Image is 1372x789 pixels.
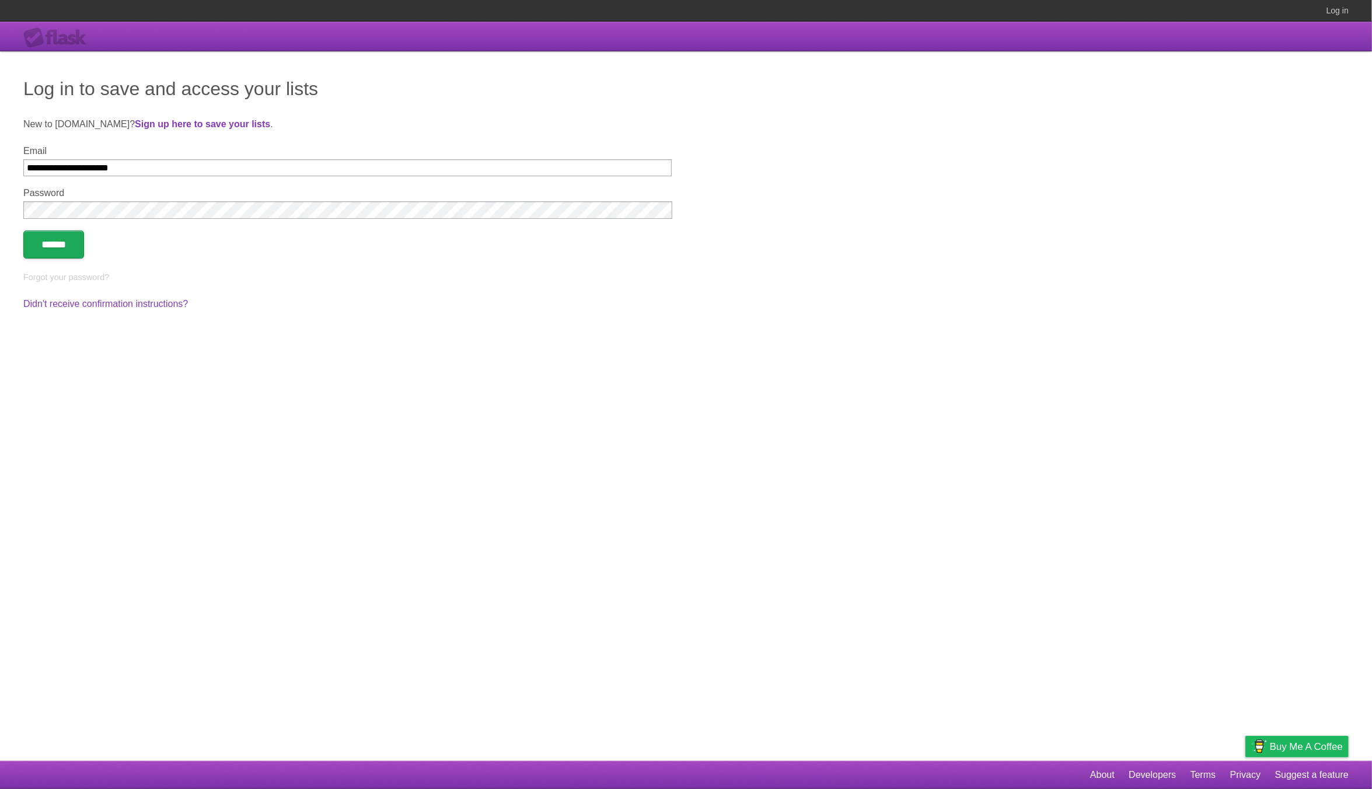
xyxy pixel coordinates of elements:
[1270,736,1343,757] span: Buy me a coffee
[23,273,109,282] a: Forgot your password?
[23,188,672,198] label: Password
[1090,764,1115,786] a: About
[23,117,1349,131] p: New to [DOMAIN_NAME]? .
[23,146,672,156] label: Email
[1251,736,1267,756] img: Buy me a coffee
[1191,764,1216,786] a: Terms
[23,27,93,48] div: Flask
[1245,736,1349,757] a: Buy me a coffee
[1129,764,1176,786] a: Developers
[135,119,270,129] a: Sign up here to save your lists
[1230,764,1261,786] a: Privacy
[1275,764,1349,786] a: Suggest a feature
[23,299,188,309] a: Didn't receive confirmation instructions?
[23,75,1349,103] h1: Log in to save and access your lists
